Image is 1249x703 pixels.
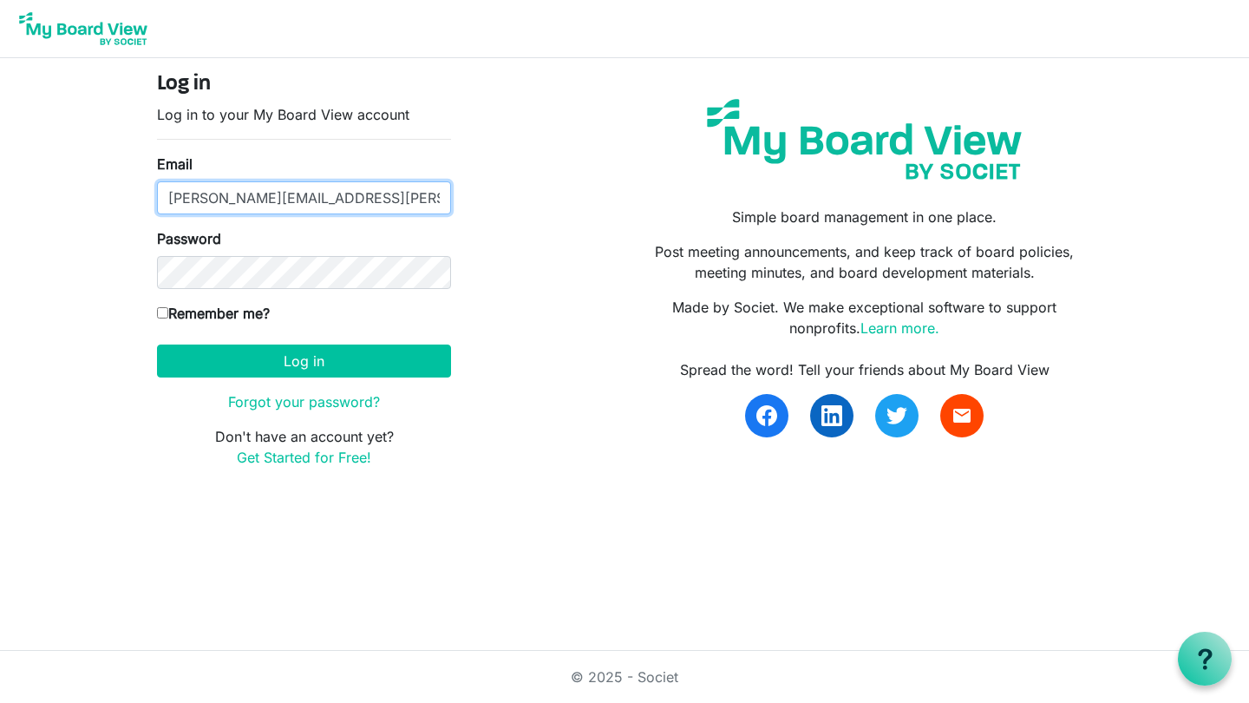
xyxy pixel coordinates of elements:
label: Email [157,154,193,174]
img: linkedin.svg [821,405,842,426]
img: facebook.svg [756,405,777,426]
span: email [951,405,972,426]
input: Remember me? [157,307,168,319]
p: Log in to your My Board View account [157,104,451,125]
p: Don't have an account yet? [157,426,451,468]
p: Post meeting announcements, and keep track of board policies, meeting minutes, and board developm... [638,241,1092,283]
label: Password [157,228,221,249]
img: twitter.svg [886,405,907,426]
p: Made by Societ. We make exceptional software to support nonprofits. [638,297,1092,338]
div: Spread the word! Tell your friends about My Board View [638,359,1092,380]
a: Get Started for Free! [237,449,371,466]
a: Forgot your password? [228,393,380,411]
h4: Log in [157,72,451,97]
button: Log in [157,345,451,378]
a: Learn more. [860,319,939,337]
img: My Board View Logo [14,7,153,50]
label: Remember me? [157,303,270,324]
p: Simple board management in one place. [638,207,1092,227]
a: © 2025 - Societ [571,668,678,686]
img: my-board-view-societ.svg [694,86,1035,193]
a: email [940,394,984,437]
